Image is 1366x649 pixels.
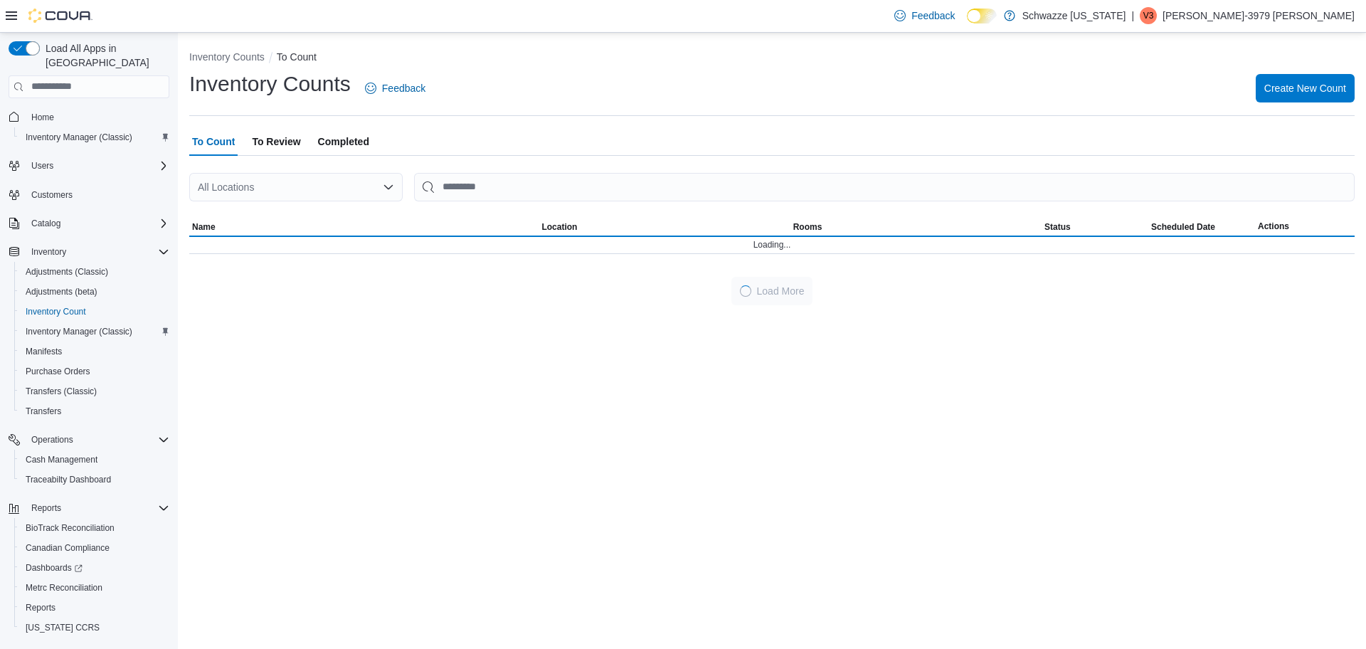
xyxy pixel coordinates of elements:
span: Home [26,108,169,126]
span: Transfers [26,406,61,417]
a: Dashboards [14,558,175,578]
span: Location [541,221,577,233]
a: Dashboards [20,559,88,576]
a: Customers [26,186,78,204]
a: Cash Management [20,451,103,468]
button: BioTrack Reconciliation [14,518,175,538]
a: Transfers (Classic) [20,383,102,400]
a: Adjustments (Classic) [20,263,114,280]
button: Location [539,218,790,236]
a: BioTrack Reconciliation [20,519,120,537]
button: Transfers [14,401,175,421]
button: Customers [3,184,175,205]
span: Status [1044,221,1071,233]
button: Create New Count [1256,74,1355,102]
nav: An example of EuiBreadcrumbs [189,50,1355,67]
span: Washington CCRS [20,619,169,636]
span: Inventory [26,243,169,260]
span: V3 [1143,7,1154,24]
span: Transfers [20,403,169,420]
span: Adjustments (Classic) [26,266,108,278]
button: Manifests [14,342,175,362]
a: Traceabilty Dashboard [20,471,117,488]
button: Inventory Manager (Classic) [14,127,175,147]
a: [US_STATE] CCRS [20,619,105,636]
span: Inventory Manager (Classic) [26,326,132,337]
button: Catalog [26,215,66,232]
button: Home [3,107,175,127]
button: Name [189,218,539,236]
span: Operations [31,434,73,445]
button: Adjustments (Classic) [14,262,175,282]
button: Scheduled Date [1148,218,1255,236]
a: Inventory Manager (Classic) [20,323,138,340]
a: Home [26,109,60,126]
button: To Count [277,51,317,63]
span: Catalog [26,215,169,232]
span: Manifests [20,343,169,360]
a: Feedback [889,1,960,30]
span: Feedback [911,9,955,23]
button: Adjustments (beta) [14,282,175,302]
a: Inventory Manager (Classic) [20,129,138,146]
button: Users [3,156,175,176]
span: Reports [26,602,55,613]
button: Operations [26,431,79,448]
p: | [1131,7,1134,24]
span: Traceabilty Dashboard [26,474,111,485]
a: Canadian Compliance [20,539,115,556]
span: Loading... [753,239,791,250]
img: Cova [28,9,92,23]
span: Inventory Manager (Classic) [20,323,169,340]
button: LoadingLoad More [731,277,813,305]
span: Users [26,157,169,174]
button: Inventory Counts [189,51,265,63]
a: Purchase Orders [20,363,96,380]
span: Load More [757,284,805,298]
span: Metrc Reconciliation [26,582,102,593]
a: Adjustments (beta) [20,283,103,300]
span: Name [192,221,216,233]
span: Loading [738,284,751,297]
p: [PERSON_NAME]-3979 [PERSON_NAME] [1163,7,1355,24]
a: Inventory Count [20,303,92,320]
span: Inventory Manager (Classic) [20,129,169,146]
button: Metrc Reconciliation [14,578,175,598]
span: Cash Management [26,454,97,465]
span: Operations [26,431,169,448]
a: Feedback [359,74,431,102]
span: Catalog [31,218,60,229]
span: Create New Count [1264,81,1346,95]
span: Reports [31,502,61,514]
input: This is a search bar. After typing your query, hit enter to filter the results lower in the page. [414,173,1355,201]
button: Inventory [26,243,72,260]
span: Inventory Manager (Classic) [26,132,132,143]
button: Reports [26,500,67,517]
span: Customers [26,186,169,204]
span: Transfers (Classic) [20,383,169,400]
span: To Review [252,127,300,156]
span: Reports [20,599,169,616]
span: Adjustments (beta) [26,286,97,297]
span: [US_STATE] CCRS [26,622,100,633]
span: Completed [318,127,369,156]
button: Canadian Compliance [14,538,175,558]
a: Transfers [20,403,67,420]
span: Traceabilty Dashboard [20,471,169,488]
span: Canadian Compliance [20,539,169,556]
span: Inventory Count [20,303,169,320]
span: Customers [31,189,73,201]
span: Metrc Reconciliation [20,579,169,596]
button: Inventory Count [14,302,175,322]
span: Rooms [793,221,822,233]
a: Manifests [20,343,68,360]
span: Scheduled Date [1151,221,1215,233]
button: Reports [14,598,175,618]
span: Home [31,112,54,123]
button: Operations [3,430,175,450]
button: Catalog [3,213,175,233]
span: Dashboards [20,559,169,576]
button: Cash Management [14,450,175,470]
button: Traceabilty Dashboard [14,470,175,490]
